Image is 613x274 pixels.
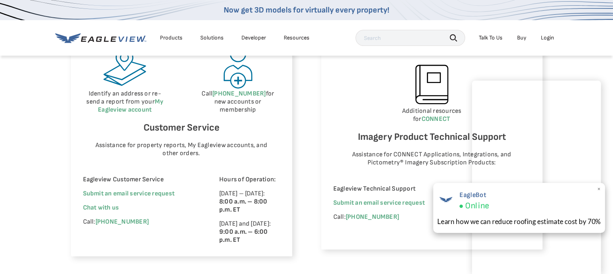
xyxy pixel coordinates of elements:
div: Products [160,34,183,42]
p: Hours of Operation: [219,176,280,184]
span: Online [465,201,489,211]
div: Resources [284,34,310,42]
a: CONNECT [422,115,451,123]
p: Identify an address or re-send a report from your [83,90,167,114]
p: Eagleview Customer Service [83,176,197,184]
img: EagleBot [437,191,454,208]
div: Solutions [200,34,224,42]
p: Assistance for CONNECT Applications, Integrations, and Pictometry® Imagery Subscription Products: [341,151,522,167]
a: Buy [517,34,526,42]
strong: 9:00 a.m. – 6:00 p.m. ET [219,228,268,244]
a: Now get 3D models for virtually every property! [224,5,389,15]
p: Additional resources for [333,107,530,123]
a: Submit an email service request [333,199,425,207]
strong: 8:00 a.m. – 8:00 p.m. ET [219,198,268,214]
p: Eagleview Technical Support [333,185,447,193]
span: × [596,185,601,193]
p: Call: [83,218,197,226]
p: Call for new accounts or membership [196,90,280,114]
a: Submit an email service request [83,190,175,197]
div: Learn how we can reduce roofing estimate cost by 70% [437,216,601,226]
input: Search [355,30,465,46]
div: Talk To Us [479,34,503,42]
h6: Customer Service [83,120,280,135]
h6: Imagery Product Technical Support [333,129,530,145]
a: Developer [241,34,266,42]
p: [DATE] and [DATE]: [219,220,280,244]
span: Chat with us [83,204,119,212]
a: [PHONE_NUMBER] [346,213,399,221]
a: My Eagleview account [98,98,163,114]
span: EagleBot [459,191,489,199]
p: Assistance for property reports, My Eagleview accounts, and other orders. [91,141,272,158]
iframe: Chat Window [472,81,601,274]
div: Login [541,34,554,42]
p: Call: [333,213,447,221]
p: [DATE] – [DATE]: [219,190,280,214]
a: [PHONE_NUMBER] [96,218,149,226]
a: [PHONE_NUMBER] [212,90,266,98]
